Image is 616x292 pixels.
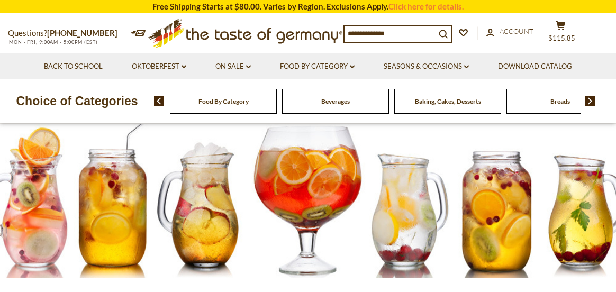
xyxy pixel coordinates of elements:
[384,61,469,72] a: Seasons & Occasions
[8,26,125,40] p: Questions?
[415,97,481,105] a: Baking, Cakes, Desserts
[550,97,570,105] a: Breads
[47,28,117,38] a: [PHONE_NUMBER]
[8,39,98,45] span: MON - FRI, 9:00AM - 5:00PM (EST)
[132,61,186,72] a: Oktoberfest
[198,97,249,105] a: Food By Category
[500,27,533,35] span: Account
[498,61,572,72] a: Download Catalog
[280,61,355,72] a: Food By Category
[154,96,164,106] img: previous arrow
[545,21,576,47] button: $115.85
[44,61,103,72] a: Back to School
[548,34,575,42] span: $115.85
[388,2,464,11] a: Click here for details.
[321,97,350,105] a: Beverages
[215,61,251,72] a: On Sale
[585,96,595,106] img: next arrow
[486,26,533,38] a: Account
